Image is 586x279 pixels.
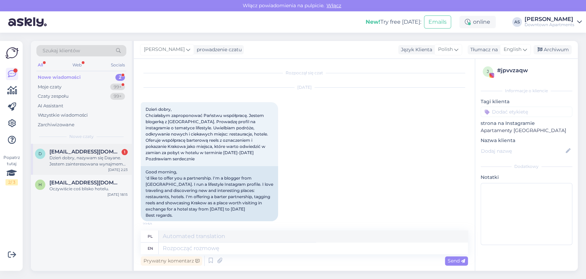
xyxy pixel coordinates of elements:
div: Rozpoczął się czat [141,70,468,76]
img: Askly Logo [5,46,19,60]
div: [DATE] [141,84,468,90]
b: New! [366,19,380,25]
div: Tłumacz na [468,46,498,53]
div: 99+ [110,84,125,90]
div: [PERSON_NAME] [525,17,574,22]
span: English [504,46,521,53]
span: Polish [438,46,453,53]
a: [PERSON_NAME]Downtown Apartments [525,17,582,28]
div: Prywatny komentarz [141,256,202,266]
div: Zarchiwizowane [38,121,74,128]
span: 22:50 [143,222,169,227]
span: Dzień dobry, Chciałabym zaproponować Państwu współpracę. Jestem blogerką z [GEOGRAPHIC_DATA]. Pro... [146,107,269,161]
div: Czaty zespołu [38,93,69,100]
div: Downtown Apartments [525,22,574,28]
input: Dodaj nazwę [481,147,564,155]
div: # jpvvzaqw [497,66,570,75]
div: AS [512,17,522,27]
span: d [38,151,42,156]
div: Dodatkowy [481,163,572,170]
div: Oczywiście coś blisko hotelu. [49,186,128,192]
p: Nazwa klienta [481,137,572,144]
div: 2 [115,74,125,81]
div: Popatrz tutaj [5,154,18,185]
span: dayanegarcia.cruz@gmail.com [49,149,121,155]
span: heavysnowuk@gmail.com [49,180,121,186]
span: Nowe czaty [69,133,94,140]
div: 1 [122,149,128,155]
div: [DATE] 2:23 [108,167,128,172]
span: [PERSON_NAME] [144,46,185,53]
span: Szukaj klientów [43,47,80,54]
button: Emails [424,15,451,29]
p: Apartamenty [GEOGRAPHIC_DATA] [481,127,572,134]
div: en [148,243,153,254]
p: Tagi klienta [481,98,572,105]
span: Włącz [324,2,343,9]
div: Archiwum [533,45,572,54]
div: AI Assistant [38,103,63,109]
div: All [36,61,44,69]
div: Nowe wiadomości [38,74,81,81]
div: Język Klienta [398,46,432,53]
div: 2 / 3 [5,179,18,185]
div: Try free [DATE]: [366,18,421,26]
div: Good morning, 'd like to offer you a partnership. I'm a blogger from [GEOGRAPHIC_DATA]. I run a l... [141,166,278,221]
span: Send [448,258,465,264]
div: Dzień dobry, nazywam się Dayane. Jestem zainteresowana wynajmem apartamentu Doki H266 od [DATE] d... [49,155,128,167]
div: prowadzenie czatu [194,46,242,53]
div: pl [148,230,153,242]
div: Wszystkie wiadomości [38,112,88,119]
span: h [38,182,42,187]
p: Notatki [481,174,572,181]
div: online [459,16,496,28]
input: Dodać etykietę [481,107,572,117]
div: [DATE] 18:15 [107,192,128,197]
span: j [487,69,489,74]
p: strona na Instagramie [481,120,572,127]
div: Socials [110,61,126,69]
div: 99+ [110,93,125,100]
div: Web [71,61,83,69]
div: Moje czaty [38,84,61,90]
div: Informacje o kliencie [481,88,572,94]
